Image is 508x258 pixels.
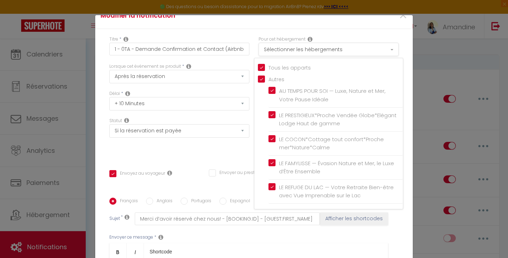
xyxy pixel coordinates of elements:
[101,11,302,20] h4: Modifier la notification
[116,198,138,205] label: Français
[308,36,313,42] i: This Rental
[279,160,394,175] span: LE FAMYLISSE — Évasion Nature et Mer, le Luxe d’Être Ensemble
[109,63,181,70] label: Lorsque cet événement se produit
[259,43,399,56] button: Sélectionner les hébergements
[109,90,120,97] label: Délai
[279,184,394,199] span: LE REFUGE DU LAC — Votre Retraite Bien-être avec Vue Imprenable sur le Lac
[399,8,407,23] button: Close
[167,170,172,176] i: Envoyer au voyageur
[320,212,388,225] button: Afficher les shortcodes
[125,91,130,96] i: Action Time
[123,36,128,42] i: Title
[259,36,306,43] label: Pour cet hébergement
[279,136,384,151] span: LE COCON*Cottage tout confort*Proche mer*Nature*Calme
[279,112,397,127] span: LE PRESTIGIEUX*Proche Vendée Globe*Elégant Lodge Haut de gamme
[226,198,250,205] label: Espagnol
[109,118,122,124] label: Statut
[109,36,118,43] label: Titre
[188,198,211,205] label: Portugais
[399,5,407,26] span: ×
[153,198,173,205] label: Anglais
[158,234,163,240] i: Message
[186,64,191,69] i: Event Occur
[279,87,386,103] span: AU TEMPS POUR SOI — Luxe, Nature et Mer, Votre Pause Idéale
[124,118,129,123] i: Booking status
[125,214,129,220] i: Subject
[109,215,120,223] label: Sujet
[109,234,153,241] label: Envoyer ce message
